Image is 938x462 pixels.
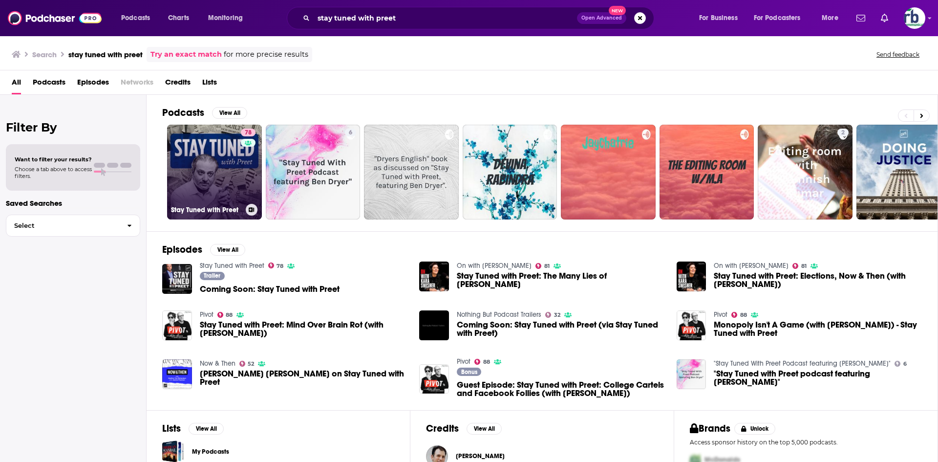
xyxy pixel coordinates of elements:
[121,74,153,94] span: Networks
[457,381,665,397] span: Guest Episode: Stay Tuned with Preet: College Cartels and Facebook Follies (with [PERSON_NAME])
[841,128,845,138] span: 2
[296,7,663,29] div: Search podcasts, credits, & more...
[690,439,922,446] p: Access sponsor history on the top 5,000 podcasts.
[457,272,665,288] span: Stay Tuned with Preet: The Many Lies of [PERSON_NAME]
[6,198,140,208] p: Saved Searches
[457,381,665,397] a: Guest Episode: Stay Tuned with Preet: College Cartels and Facebook Follies (with Scott Galloway)
[208,11,243,25] span: Monitoring
[200,310,213,319] a: Pivot
[189,423,224,435] button: View All
[837,129,849,136] a: 2
[419,262,449,291] img: Stay Tuned with Preet: The Many Lies of George Santos
[6,222,119,229] span: Select
[268,263,284,268] a: 78
[200,321,408,337] a: Stay Tuned with Preet: Mind Over Brain Rot (with Sam Harris)
[8,9,102,27] img: Podchaser - Follow, Share and Rate Podcasts
[853,10,869,26] a: Show notifications dropdown
[714,272,922,288] a: Stay Tuned with Preet: Elections, Now & Then (with Joanne Freeman)
[904,7,925,29] button: Show profile menu
[457,262,532,270] a: On with Kara Swisher
[457,357,470,366] a: Pivot
[747,10,815,26] button: open menu
[714,321,922,337] span: Monopoly Isn't A Game (with [PERSON_NAME]) - Stay Tuned with Preet
[714,310,727,319] a: Pivot
[419,364,449,394] img: Guest Episode: Stay Tuned with Preet: College Cartels and Facebook Follies (with Scott Galloway)
[162,310,192,340] img: Stay Tuned with Preet: Mind Over Brain Rot (with Sam Harris)
[33,74,65,94] a: Podcasts
[467,423,502,435] button: View All
[545,312,560,318] a: 32
[266,125,361,220] a: 6
[456,452,505,460] span: [PERSON_NAME]
[15,156,92,163] span: Want to filter your results?
[758,125,853,220] a: 2
[200,285,340,293] a: Coming Soon: Stay Tuned with Preet
[162,107,247,119] a: PodcastsView All
[740,313,747,317] span: 88
[6,120,140,134] h2: Filter By
[150,49,222,60] a: Try an exact match
[200,321,408,337] span: Stay Tuned with Preet: Mind Over Brain Rot (with [PERSON_NAME])
[162,243,202,256] h2: Episodes
[168,11,189,25] span: Charts
[202,74,217,94] a: Lists
[822,11,838,25] span: More
[554,313,560,317] span: 32
[535,263,550,269] a: 81
[714,370,922,386] span: "Stay Tuned with Preet podcast featuring [PERSON_NAME]"
[457,272,665,288] a: Stay Tuned with Preet: The Many Lies of George Santos
[419,310,449,340] img: Coming Soon: Stay Tuned with Preet (via Stay Tuned with Preet)
[754,11,801,25] span: For Podcasters
[581,16,622,21] span: Open Advanced
[165,74,191,94] a: Credits
[731,312,747,318] a: 88
[12,74,21,94] a: All
[426,422,502,435] a: CreditsView All
[474,359,490,365] a: 88
[714,370,922,386] a: "Stay Tuned with Preet podcast featuring Ben Dryer"
[200,370,408,386] a: Heather Cox Richardson on Stay Tuned with Preet
[677,359,706,389] img: "Stay Tuned with Preet podcast featuring Ben Dryer"
[239,361,255,367] a: 52
[714,262,789,270] a: On with Kara Swisher
[171,206,242,214] h3: Stay Tuned with Preet
[77,74,109,94] a: Episodes
[461,369,477,375] span: Bonus
[677,262,706,291] img: Stay Tuned with Preet: Elections, Now & Then (with Joanne Freeman)
[162,359,192,389] img: Heather Cox Richardson on Stay Tuned with Preet
[68,50,143,59] h3: stay tuned with preet
[162,422,224,435] a: ListsView All
[162,10,195,26] a: Charts
[201,10,256,26] button: open menu
[217,312,233,318] a: 88
[483,360,490,364] span: 88
[200,370,408,386] span: [PERSON_NAME] [PERSON_NAME] on Stay Tuned with Preet
[690,422,730,435] h2: Brands
[677,310,706,340] img: Monopoly Isn't A Game (with Lina Khan) - Stay Tuned with Preet
[815,10,851,26] button: open menu
[345,129,356,136] a: 6
[699,11,738,25] span: For Business
[32,50,57,59] h3: Search
[544,264,550,268] span: 81
[248,362,254,366] span: 52
[904,7,925,29] img: User Profile
[714,359,891,368] a: "Stay Tuned With Preet Podcast featuring Ben Dryer"
[714,272,922,288] span: Stay Tuned with Preet: Elections, Now & Then (with [PERSON_NAME])
[204,273,220,279] span: Trailer
[577,12,626,24] button: Open AdvancedNew
[224,49,308,60] span: for more precise results
[192,446,229,457] a: My Podcasts
[162,243,245,256] a: EpisodesView All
